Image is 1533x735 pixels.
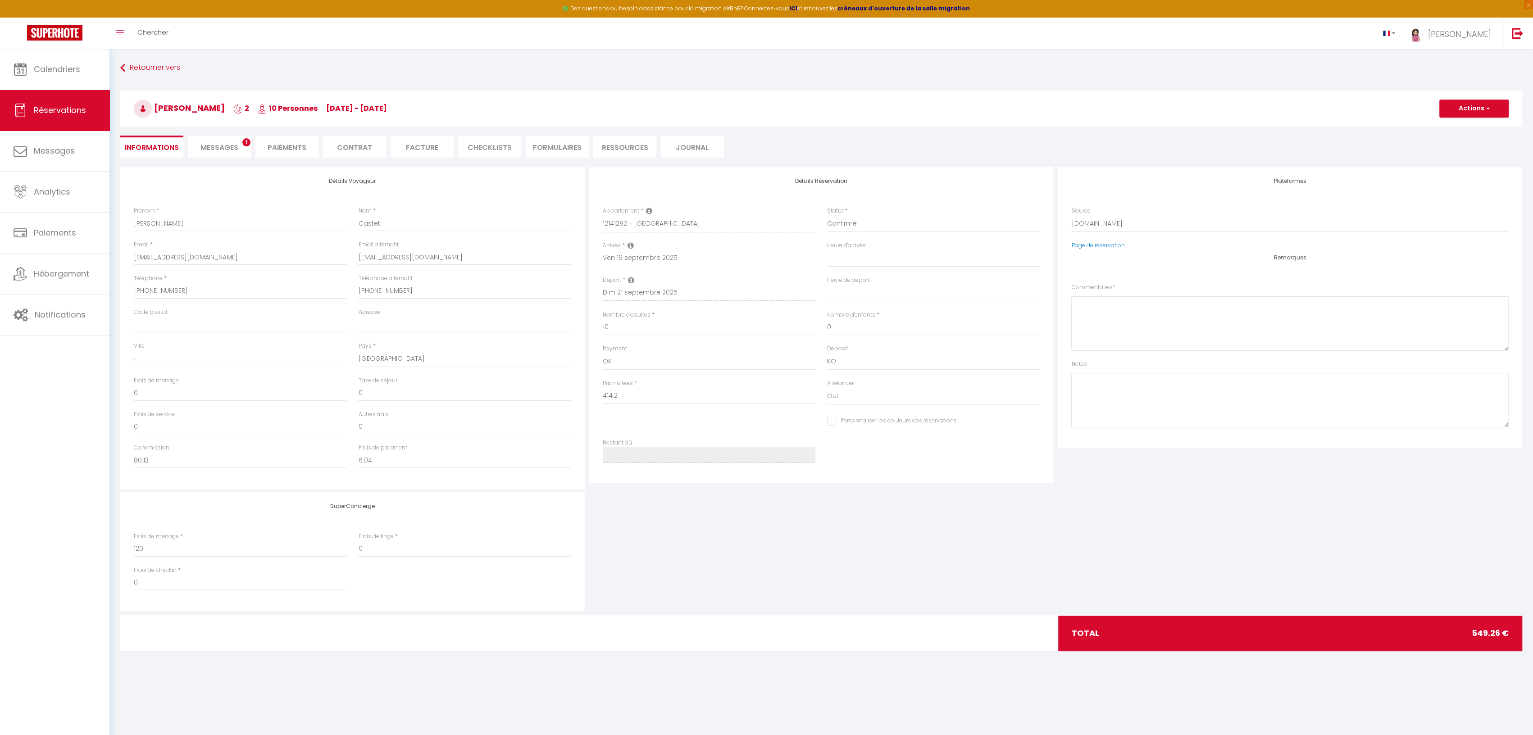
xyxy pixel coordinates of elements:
label: Statut [827,207,843,215]
label: Taxe de séjour [358,377,397,385]
div: total [1058,616,1522,651]
h4: Remarques [1071,254,1509,261]
img: Super Booking [27,25,82,41]
label: Téléphone [134,274,163,283]
label: Frais de checkin [134,566,177,575]
li: FORMULAIRES [526,136,589,158]
label: Email alternatif [358,240,398,249]
a: ... [PERSON_NAME] [1402,18,1502,49]
label: Heure d'arrivée [827,241,866,250]
label: Heure de départ [827,276,870,285]
span: Réservations [34,104,86,116]
span: Hébergement [34,268,89,279]
a: Page de réservation [1071,241,1124,249]
label: Appartement [603,207,639,215]
label: Code postal [134,308,167,317]
label: Arrivée [603,241,621,250]
h4: Plateformes [1071,178,1509,184]
img: logout [1512,27,1523,39]
span: 1 [242,138,250,146]
label: Prix nuitées [603,379,633,388]
span: [PERSON_NAME] [1428,28,1491,40]
h4: SuperConcierge [134,503,571,509]
span: Calendriers [34,64,80,75]
label: Frais de ménage [134,532,179,541]
span: [DATE] - [DATE] [326,103,387,113]
button: Actions [1439,100,1509,118]
li: Contrat [323,136,386,158]
li: Paiements [255,136,318,158]
span: Paiements [34,227,76,238]
li: Ressources [593,136,656,158]
label: Pays [358,342,371,350]
label: Frais de service [134,410,175,419]
span: Notifications [35,309,86,320]
span: 10 Personnes [258,103,318,113]
span: Analytics [34,186,70,197]
span: Chercher [137,27,168,37]
h4: Détails Voyageur [134,178,571,184]
label: Source [1071,207,1090,215]
li: Informations [120,136,183,158]
label: Départ [603,276,621,285]
li: Journal [661,136,724,158]
label: Frais de ménage [134,377,179,385]
label: Nombre d'enfants [827,311,875,319]
a: créneaux d'ouverture de la salle migration [837,5,970,12]
label: Téléphone alternatif [358,274,412,283]
label: Nombre d'adultes [603,311,651,319]
label: Frais de linge [358,532,393,541]
li: CHECKLISTS [458,136,521,158]
label: Restant dû [603,439,632,447]
label: Deposit [827,345,848,353]
li: Facture [391,136,454,158]
label: Payment [603,345,627,353]
span: 2 [233,103,249,113]
span: Messages [34,145,75,156]
label: Prénom [134,207,155,215]
label: Commission [134,444,169,452]
span: 549.26 € [1472,627,1509,640]
label: Autres frais [358,410,388,419]
label: Email [134,240,149,249]
label: Adresse [358,308,380,317]
span: Messages [200,142,238,153]
label: Commentaires [1071,283,1115,292]
label: Frais de paiement [358,444,407,452]
a: Retourner vers [120,60,1522,76]
label: Ville [134,342,145,350]
label: Nom [358,207,371,215]
span: [PERSON_NAME] [134,102,225,113]
label: Notes [1071,360,1087,368]
label: A relancer [827,379,854,388]
a: ICI [789,5,797,12]
iframe: Chat [1495,694,1526,728]
img: ... [1409,26,1422,43]
a: Chercher [131,18,175,49]
h4: Détails Réservation [603,178,1040,184]
button: Ouvrir le widget de chat LiveChat [7,4,34,31]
